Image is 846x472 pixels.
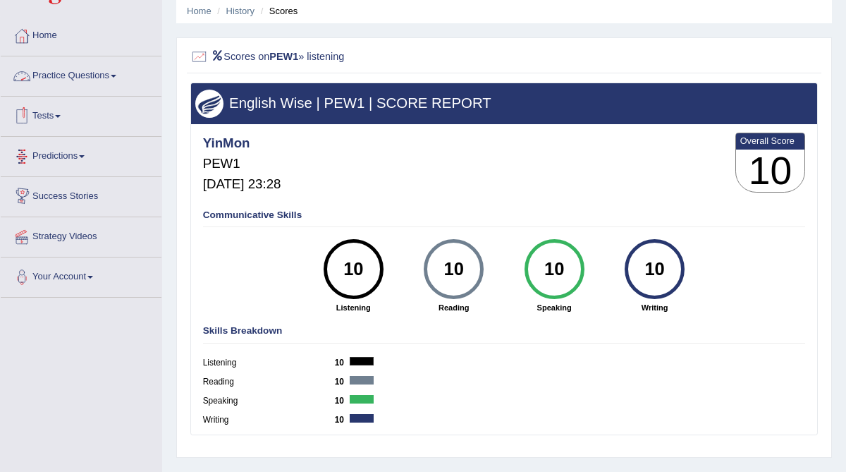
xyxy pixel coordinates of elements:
[203,177,281,192] h5: [DATE] 23:28
[410,302,498,313] strong: Reading
[1,177,161,212] a: Success Stories
[1,137,161,172] a: Predictions
[203,357,335,370] label: Listening
[195,90,223,118] img: wings.png
[203,376,335,389] label: Reading
[611,302,699,313] strong: Writing
[510,302,598,313] strong: Speaking
[203,414,335,427] label: Writing
[335,396,350,406] b: 10
[309,302,398,313] strong: Listening
[195,95,812,111] h3: English Wise | PEW1 | SCORE REPORT
[632,244,676,295] div: 10
[190,48,580,66] h2: Scores on » listening
[257,4,298,18] li: Scores
[203,210,806,221] h4: Communicative Skills
[203,326,806,337] h4: Skills Breakdown
[335,415,350,425] b: 10
[226,6,255,16] a: History
[203,157,281,171] h5: PEW1
[1,217,161,253] a: Strategy Videos
[269,50,298,61] b: PEW1
[736,150,805,193] h3: 10
[335,377,350,387] b: 10
[1,56,161,92] a: Practice Questions
[203,395,335,408] label: Speaking
[532,244,576,295] div: 10
[203,136,281,151] h4: YinMon
[1,16,161,52] a: Home
[331,244,375,295] div: 10
[1,258,161,293] a: Your Account
[335,358,350,368] b: 10
[1,97,161,132] a: Tests
[432,244,476,295] div: 10
[187,6,211,16] a: Home
[740,135,801,146] b: Overall Score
